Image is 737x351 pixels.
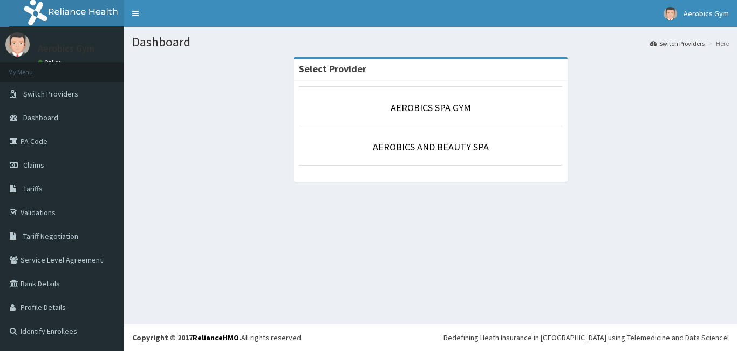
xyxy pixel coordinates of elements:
[124,324,737,351] footer: All rights reserved.
[299,63,366,75] strong: Select Provider
[23,89,78,99] span: Switch Providers
[132,35,729,49] h1: Dashboard
[664,7,677,20] img: User Image
[23,113,58,122] span: Dashboard
[443,332,729,343] div: Redefining Heath Insurance in [GEOGRAPHIC_DATA] using Telemedicine and Data Science!
[391,101,471,114] a: AEROBICS SPA GYM
[23,231,78,241] span: Tariff Negotiation
[706,39,729,48] li: Here
[38,44,94,53] p: Aerobics Gym
[373,141,489,153] a: AEROBICS AND BEAUTY SPA
[23,184,43,194] span: Tariffs
[650,39,705,48] a: Switch Providers
[5,32,30,57] img: User Image
[23,160,44,170] span: Claims
[193,333,239,342] a: RelianceHMO
[684,9,729,18] span: Aerobics Gym
[38,59,64,66] a: Online
[132,333,241,342] strong: Copyright © 2017 .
